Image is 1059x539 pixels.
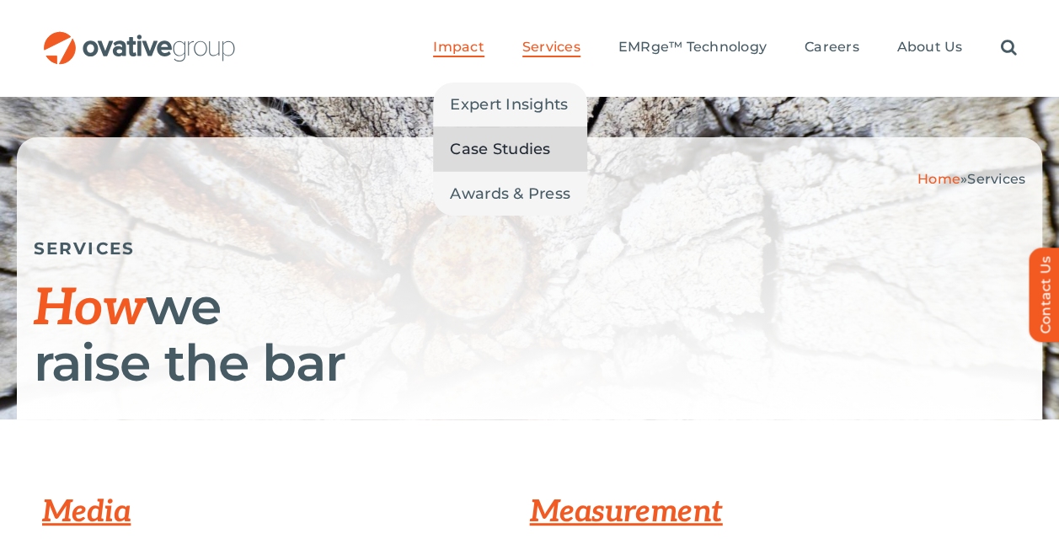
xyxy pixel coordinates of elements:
[618,39,767,56] span: EMRge™ Technology
[433,21,1016,75] nav: Menu
[42,494,131,531] a: Media
[917,171,1025,187] span: »
[530,494,723,531] a: Measurement
[450,137,550,161] span: Case Studies
[34,279,146,339] span: How
[34,280,1025,390] h1: we raise the bar
[805,39,859,57] a: Careers
[805,39,859,56] span: Careers
[433,83,587,126] a: Expert Insights
[896,39,962,57] a: About Us
[618,39,767,57] a: EMRge™ Technology
[433,172,587,216] a: Awards & Press
[450,182,570,205] span: Awards & Press
[433,127,587,171] a: Case Studies
[1000,39,1016,57] a: Search
[522,39,580,57] a: Services
[967,171,1025,187] span: Services
[917,171,960,187] a: Home
[450,93,568,116] span: Expert Insights
[896,39,962,56] span: About Us
[522,39,580,56] span: Services
[433,39,484,56] span: Impact
[433,39,484,57] a: Impact
[34,238,1025,259] h5: SERVICES
[42,29,237,45] a: OG_Full_horizontal_RGB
